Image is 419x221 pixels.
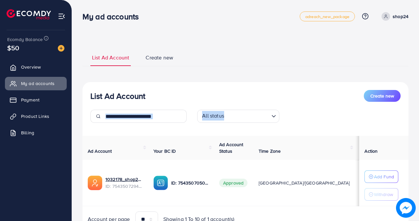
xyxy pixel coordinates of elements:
[58,12,65,20] img: menu
[370,93,394,99] span: Create new
[364,188,398,201] button: Withdraw
[5,77,67,90] a: My ad accounts
[305,14,349,19] span: adreach_new_package
[5,110,67,123] a: Product Links
[88,148,112,154] span: Ad Account
[393,12,408,20] p: shop24
[105,183,143,189] span: ID: 7543507294777589776
[105,176,143,189] div: <span class='underline'>1032178_shop24now_1756359704652</span></br>7543507294777589776
[259,180,350,186] span: [GEOGRAPHIC_DATA]/[GEOGRAPHIC_DATA]
[171,179,209,187] p: ID: 7543507050098327553
[364,90,401,102] button: Create new
[92,54,129,61] span: List Ad Account
[259,148,281,154] span: Time Zone
[58,45,64,52] img: image
[146,54,173,61] span: Create new
[7,36,43,43] span: Ecomdy Balance
[21,80,55,87] span: My ad accounts
[7,43,19,53] span: $50
[7,9,51,19] img: logo
[5,126,67,139] a: Billing
[197,110,279,123] div: Search for option
[364,170,398,183] button: Add Fund
[379,12,408,21] a: shop24
[226,111,269,121] input: Search for option
[5,93,67,106] a: Payment
[21,64,41,70] span: Overview
[21,97,39,103] span: Payment
[219,141,244,154] span: Ad Account Status
[82,12,144,21] h3: My ad accounts
[364,148,378,154] span: Action
[374,173,394,181] p: Add Fund
[153,148,176,154] span: Your BC ID
[153,176,168,190] img: ic-ba-acc.ded83a64.svg
[374,190,393,198] p: Withdraw
[21,129,34,136] span: Billing
[88,176,102,190] img: ic-ads-acc.e4c84228.svg
[396,198,416,218] img: image
[5,60,67,74] a: Overview
[90,91,145,101] h3: List Ad Account
[21,113,49,120] span: Product Links
[300,11,355,21] a: adreach_new_package
[105,176,143,183] a: 1032178_shop24now_1756359704652
[219,179,247,187] span: Approved
[201,111,225,121] span: All status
